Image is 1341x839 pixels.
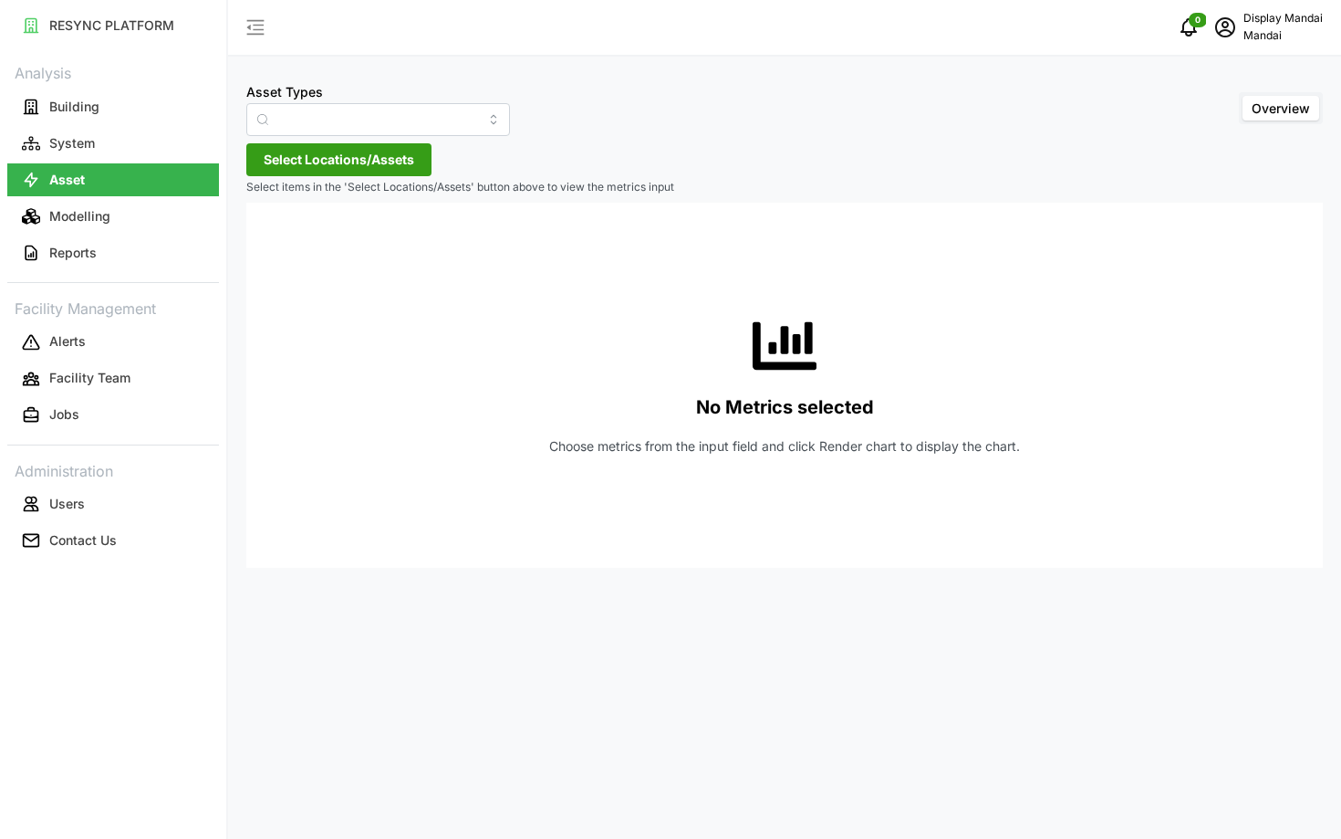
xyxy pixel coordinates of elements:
[7,7,219,44] a: RESYNC PLATFORM
[7,58,219,85] p: Analysis
[7,236,219,269] button: Reports
[1207,9,1243,46] button: schedule
[49,244,97,262] p: Reports
[7,294,219,320] p: Facility Management
[246,143,431,176] button: Select Locations/Assets
[49,171,85,189] p: Asset
[246,82,323,102] label: Asset Types
[7,125,219,162] a: System
[1252,100,1310,116] span: Overview
[49,405,79,424] p: Jobs
[7,127,219,160] button: System
[7,522,219,559] a: Contact Us
[549,437,1020,456] p: Choose metrics from the input field and click Render chart to display the chart.
[7,362,219,395] button: Facility Team
[696,393,874,423] p: No Metrics selected
[7,163,219,196] button: Asset
[1195,14,1201,26] span: 0
[1243,10,1323,27] p: Display Mandai
[7,90,219,123] button: Building
[7,399,219,432] button: Jobs
[49,134,95,152] p: System
[1170,9,1207,46] button: notifications
[49,207,110,225] p: Modelling
[7,162,219,198] a: Asset
[49,16,174,35] p: RESYNC PLATFORM
[49,495,85,513] p: Users
[49,369,130,387] p: Facility Team
[7,235,219,271] a: Reports
[7,524,219,557] button: Contact Us
[264,144,414,175] span: Select Locations/Assets
[7,9,219,42] button: RESYNC PLATFORM
[7,397,219,434] a: Jobs
[49,98,99,116] p: Building
[7,456,219,483] p: Administration
[7,324,219,361] a: Alerts
[7,488,219,520] button: Users
[7,200,219,233] button: Modelling
[1243,27,1323,45] p: Mandai
[7,486,219,522] a: Users
[49,531,117,550] p: Contact Us
[246,180,1323,195] p: Select items in the 'Select Locations/Assets' button above to view the metrics input
[7,361,219,397] a: Facility Team
[7,89,219,125] a: Building
[7,326,219,359] button: Alerts
[7,198,219,235] a: Modelling
[49,332,86,351] p: Alerts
